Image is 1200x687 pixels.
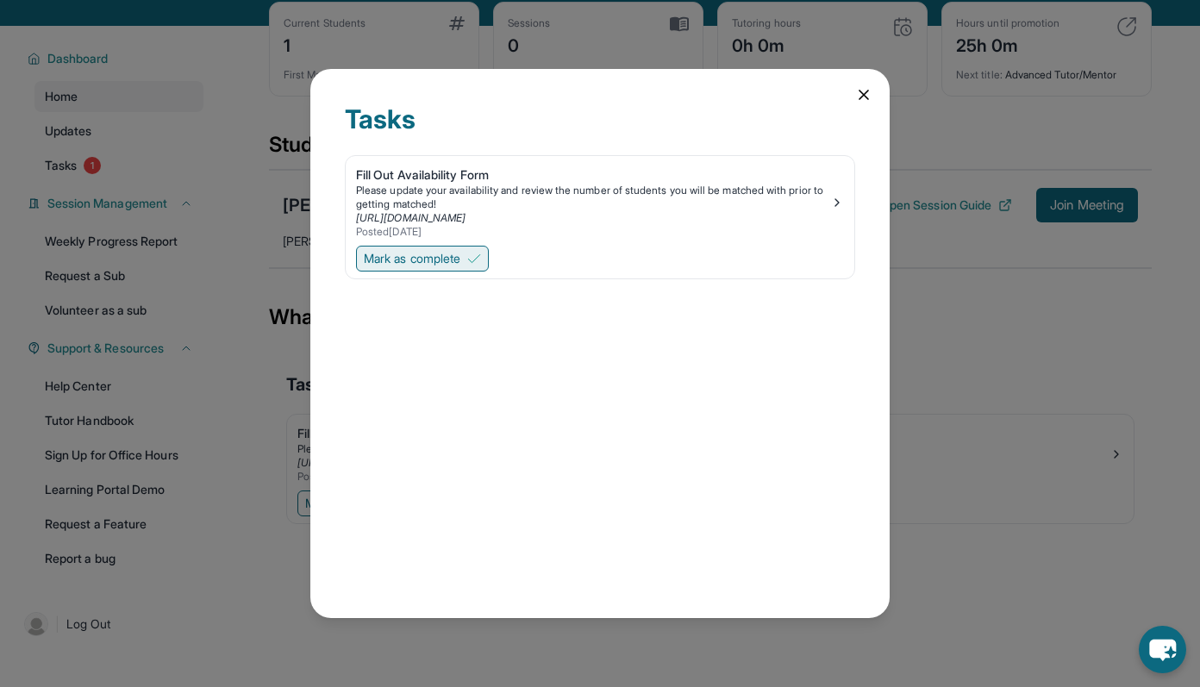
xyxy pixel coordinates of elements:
button: Mark as complete [356,246,489,272]
span: Mark as complete [364,250,460,267]
div: Posted [DATE] [356,225,830,239]
a: [URL][DOMAIN_NAME] [356,211,466,224]
a: Fill Out Availability FormPlease update your availability and review the number of students you w... [346,156,854,242]
button: chat-button [1139,626,1186,673]
div: Fill Out Availability Form [356,166,830,184]
div: Tasks [345,103,855,155]
img: Mark as complete [467,252,481,265]
div: Please update your availability and review the number of students you will be matched with prior ... [356,184,830,211]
